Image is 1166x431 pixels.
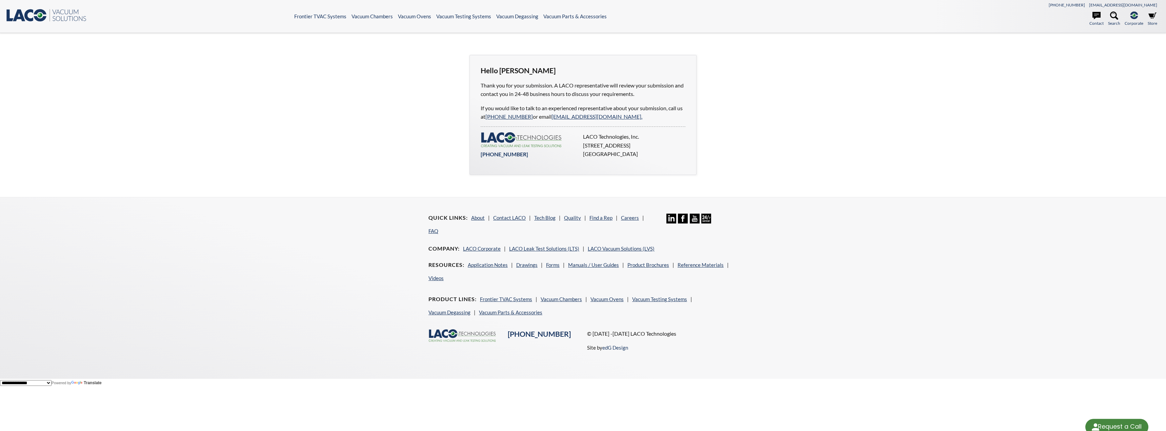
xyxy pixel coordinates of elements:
[551,113,642,120] a: [EMAIL_ADDRESS][DOMAIN_NAME].
[436,13,491,19] a: Vacuum Testing Systems
[509,246,579,252] a: LACO Leak Test Solutions (LTS)
[701,218,711,224] a: 24/7 Support
[471,215,485,221] a: About
[1089,12,1104,26] a: Contact
[543,13,607,19] a: Vacuum Parts & Accessories
[496,13,538,19] a: Vacuum Degassing
[485,113,533,120] a: [PHONE_NUMBER]
[678,262,724,268] a: Reference Materials
[1049,2,1085,7] a: [PHONE_NUMBER]
[480,296,532,302] a: Frontier TVAC Systems
[351,13,393,19] a: Vacuum Chambers
[627,262,669,268] a: Product Brochures
[587,344,628,352] p: Site by
[568,262,619,268] a: Manuals / User Guides
[71,380,102,385] a: Translate
[701,214,711,223] img: 24/7 Support Icon
[481,66,685,76] h3: Hello [PERSON_NAME]
[428,309,470,315] a: Vacuum Degassing
[564,215,581,221] a: Quality
[587,329,738,338] p: © [DATE] -[DATE] LACO Technologies
[428,245,460,252] h4: Company
[590,296,624,302] a: Vacuum Ovens
[481,104,685,121] p: If you would like to talk to an experienced representative about your submission, call us at or e...
[1148,12,1157,26] a: Store
[481,81,685,98] p: Thank you for your submission. A LACO representative will review your submission and contact you ...
[516,262,538,268] a: Drawings
[481,132,562,147] img: LACO-technologies-logo-332f5733453eebdf26714ea7d5b5907d645232d7be7781e896b464cb214de0d9.svg
[481,151,528,157] a: [PHONE_NUMBER]
[583,132,681,158] p: LACO Technologies, Inc. [STREET_ADDRESS] [GEOGRAPHIC_DATA]
[1125,20,1143,26] span: Corporate
[534,215,556,221] a: Tech Blog
[428,296,477,303] h4: Product Lines
[588,246,655,252] a: LACO Vacuum Solutions (LVS)
[428,275,444,281] a: Videos
[428,228,438,234] a: FAQ
[1108,12,1120,26] a: Search
[71,381,84,385] img: Google Translate
[546,262,560,268] a: Forms
[1089,2,1157,7] a: [EMAIL_ADDRESS][DOMAIN_NAME]
[463,246,501,252] a: LACO Corporate
[621,215,639,221] a: Careers
[294,13,346,19] a: Frontier TVAC Systems
[428,261,464,269] h4: Resources
[541,296,582,302] a: Vacuum Chambers
[428,214,468,221] h4: Quick Links
[493,215,526,221] a: Contact LACO
[479,309,542,315] a: Vacuum Parts & Accessories
[468,262,508,268] a: Application Notes
[508,330,571,338] a: [PHONE_NUMBER]
[602,345,628,351] a: edG Design
[589,215,612,221] a: Find a Rep
[398,13,431,19] a: Vacuum Ovens
[632,296,687,302] a: Vacuum Testing Systems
